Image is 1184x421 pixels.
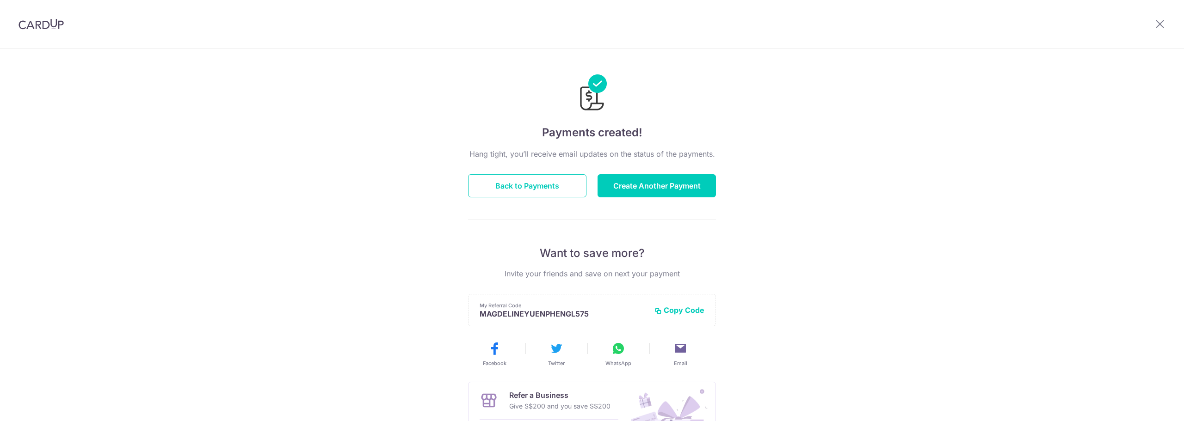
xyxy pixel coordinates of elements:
[468,124,716,141] h4: Payments created!
[468,268,716,279] p: Invite your friends and save on next your payment
[1125,393,1175,416] iframe: Opens a widget where you can find more information
[591,341,646,367] button: WhatsApp
[674,360,687,367] span: Email
[509,390,610,401] p: Refer a Business
[577,74,607,113] img: Payments
[467,341,522,367] button: Facebook
[480,309,647,318] p: MAGDELINEYUENPHENGL575
[605,360,631,367] span: WhatsApp
[468,174,586,197] button: Back to Payments
[480,302,647,309] p: My Referral Code
[654,305,704,315] button: Copy Code
[509,401,610,412] p: Give S$200 and you save S$200
[529,341,584,367] button: Twitter
[468,148,716,159] p: Hang tight, you’ll receive email updates on the status of the payments.
[548,360,565,367] span: Twitter
[468,246,716,261] p: Want to save more?
[653,341,708,367] button: Email
[483,360,506,367] span: Facebook
[598,174,716,197] button: Create Another Payment
[18,18,64,30] img: CardUp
